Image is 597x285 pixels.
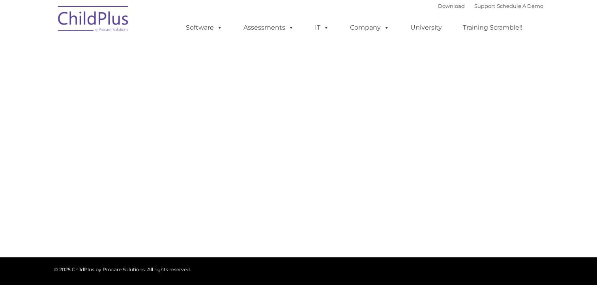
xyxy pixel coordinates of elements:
[438,3,465,9] a: Download
[455,20,530,36] a: Training Scramble!!
[342,20,397,36] a: Company
[54,0,133,40] img: ChildPlus by Procare Solutions
[307,20,337,36] a: IT
[438,3,543,9] font: |
[474,3,495,9] a: Support
[54,266,191,272] span: © 2025 ChildPlus by Procare Solutions. All rights reserved.
[178,20,230,36] a: Software
[497,3,543,9] a: Schedule A Demo
[402,20,450,36] a: University
[60,137,537,197] iframe: Form 0
[236,20,302,36] a: Assessments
